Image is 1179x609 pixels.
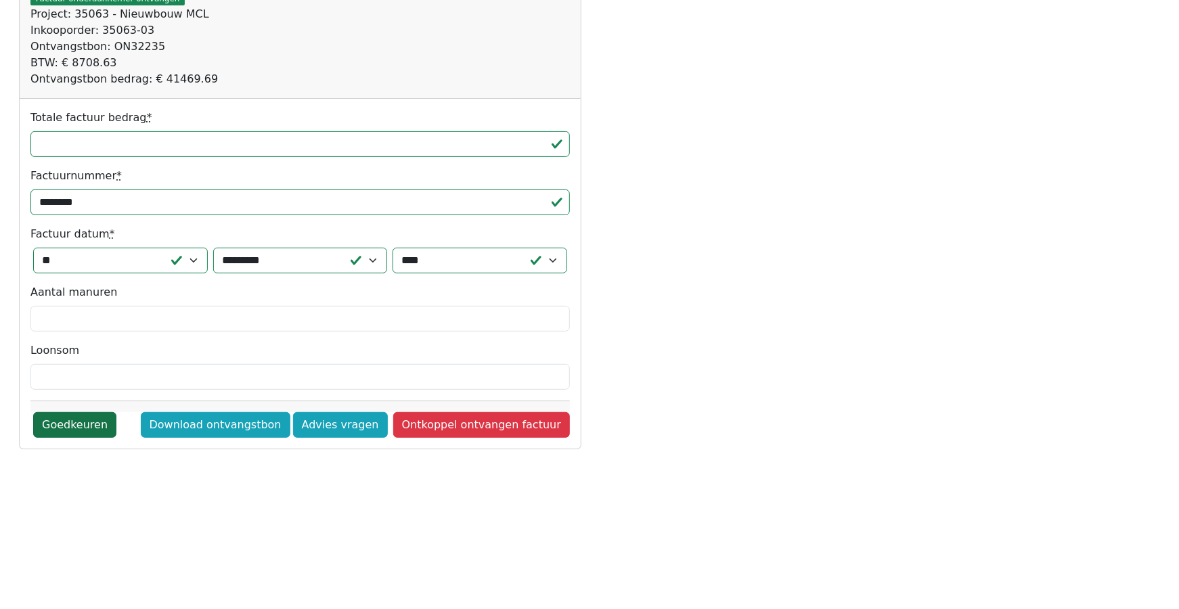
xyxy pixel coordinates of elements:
[30,39,570,55] div: Ontvangstbon: ON32235
[30,284,117,300] label: Aantal manuren
[30,110,152,126] label: Totale factuur bedrag
[141,412,290,438] a: Download ontvangstbon
[30,55,570,71] div: BTW: € 8708.63
[30,71,570,87] div: Ontvangstbon bedrag: € 41469.69
[116,169,122,182] abbr: required
[30,168,122,184] label: Factuurnummer
[146,111,152,124] abbr: required
[33,412,116,438] a: Goedkeuren
[30,342,79,359] label: Loonsom
[110,227,115,240] abbr: required
[393,412,570,438] a: Ontkoppel ontvangen factuur
[30,22,570,39] div: Inkooporder: 35063-03
[30,6,570,22] div: Project: 35063 - Nieuwbouw MCL
[293,412,388,438] a: Advies vragen
[30,226,115,242] label: Factuur datum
